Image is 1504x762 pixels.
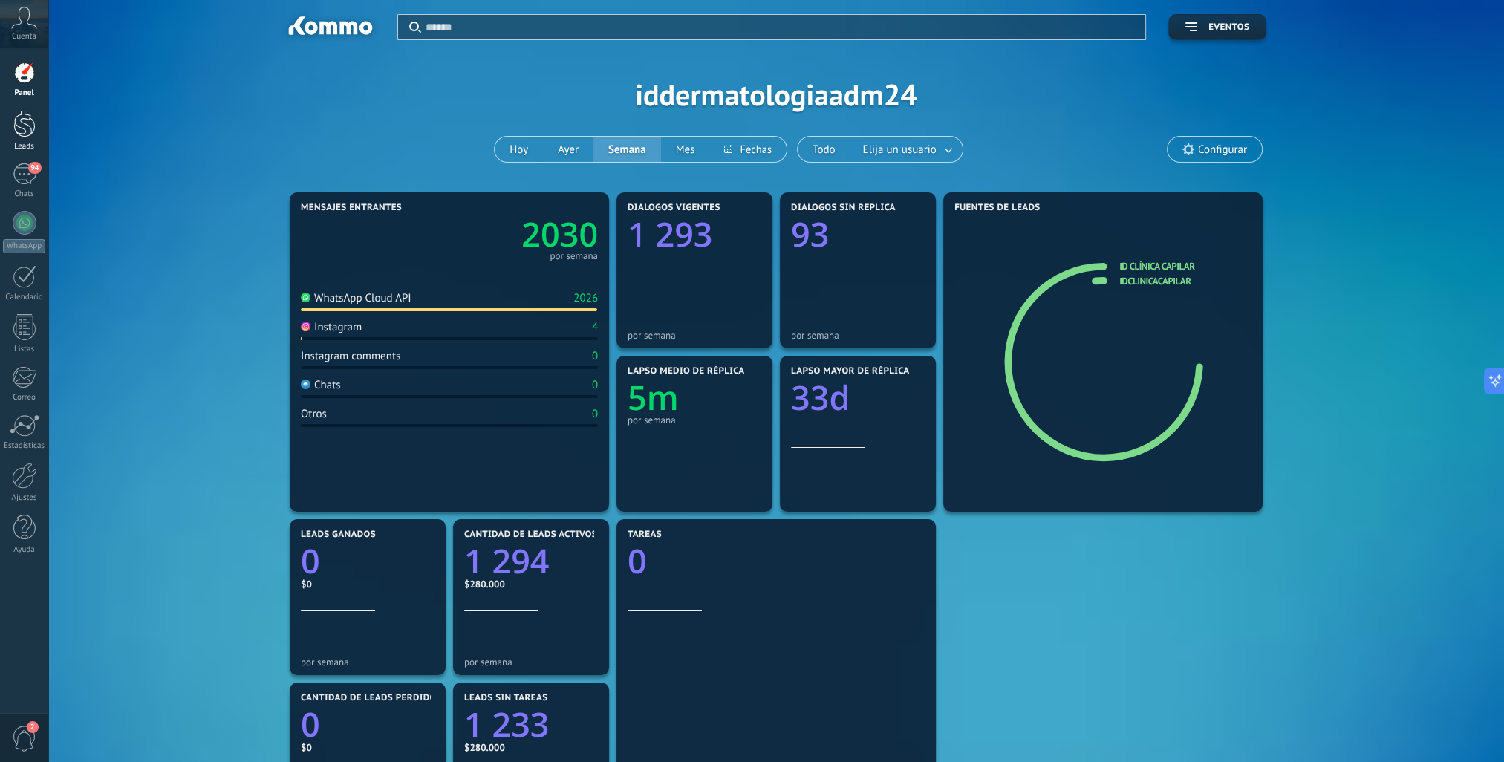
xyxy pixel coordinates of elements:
button: Semana [593,137,661,162]
div: por semana [550,253,598,260]
text: 2030 [521,212,598,257]
div: $280.000 [464,741,598,754]
a: idclinicacapilar [1119,275,1191,287]
text: 1 293 [628,212,712,257]
button: Fechas [709,137,786,162]
a: 0 [628,538,925,584]
img: Chats [301,380,310,389]
text: 0 [301,702,320,747]
button: Mes [661,137,710,162]
img: WhatsApp Cloud API [301,293,310,302]
div: 2026 [573,291,598,305]
div: WhatsApp [3,239,45,253]
div: $0 [301,578,434,590]
div: Estadísticas [3,441,46,451]
a: 0 [301,702,434,747]
div: Ajustes [3,493,46,503]
div: $0 [301,741,434,754]
div: Leads [3,142,46,152]
div: Ayuda [3,545,46,555]
span: Eventos [1208,22,1249,33]
div: Instagram comments [301,349,400,363]
span: Lapso mayor de réplica [791,366,909,377]
text: 33d [791,375,850,420]
a: 2030 [449,212,598,257]
span: Mensajes entrantes [301,203,402,213]
div: por semana [464,657,598,668]
button: Todo [798,137,850,162]
a: 1 233 [464,702,598,747]
button: Elija un usuario [850,137,963,162]
text: 93 [791,212,829,257]
div: por semana [628,414,761,426]
div: Panel [3,88,46,98]
span: Fuentes de leads [954,203,1041,213]
text: 0 [628,538,647,584]
a: 0 [301,538,434,584]
div: Listas [3,345,46,354]
div: 4 [592,320,598,334]
button: Eventos [1168,14,1266,40]
div: por semana [301,657,434,668]
div: Otros [301,407,327,421]
div: Calendario [3,293,46,302]
div: 0 [592,378,598,392]
span: 94 [28,162,41,174]
span: Configurar [1198,143,1247,156]
span: Diálogos vigentes [628,203,720,213]
div: por semana [628,330,761,341]
text: 1 233 [464,702,549,747]
div: Chats [301,378,341,392]
a: ID Clínica Capilar [1119,260,1194,273]
span: Leads sin tareas [464,693,547,703]
div: por semana [791,330,925,341]
div: 0 [592,349,598,363]
span: Cuenta [12,32,36,42]
span: Tareas [628,530,662,540]
button: Ayer [543,137,593,162]
span: Leads ganados [301,530,376,540]
div: Chats [3,189,46,199]
text: 5m [628,375,679,420]
a: 33d [791,375,925,420]
div: Correo [3,393,46,403]
span: Lapso medio de réplica [628,366,745,377]
button: Hoy [495,137,543,162]
span: Cantidad de leads activos [464,530,597,540]
span: 2 [27,721,39,733]
text: 1 294 [464,538,549,584]
span: Diálogos sin réplica [791,203,896,213]
text: 0 [301,538,320,584]
div: $280.000 [464,578,598,590]
span: Cantidad de leads perdidos [301,693,442,703]
a: 1 294 [464,538,598,584]
div: WhatsApp Cloud API [301,291,411,305]
img: Instagram [301,322,310,331]
div: Instagram [301,320,362,334]
div: 0 [592,407,598,421]
span: Elija un usuario [860,140,940,160]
